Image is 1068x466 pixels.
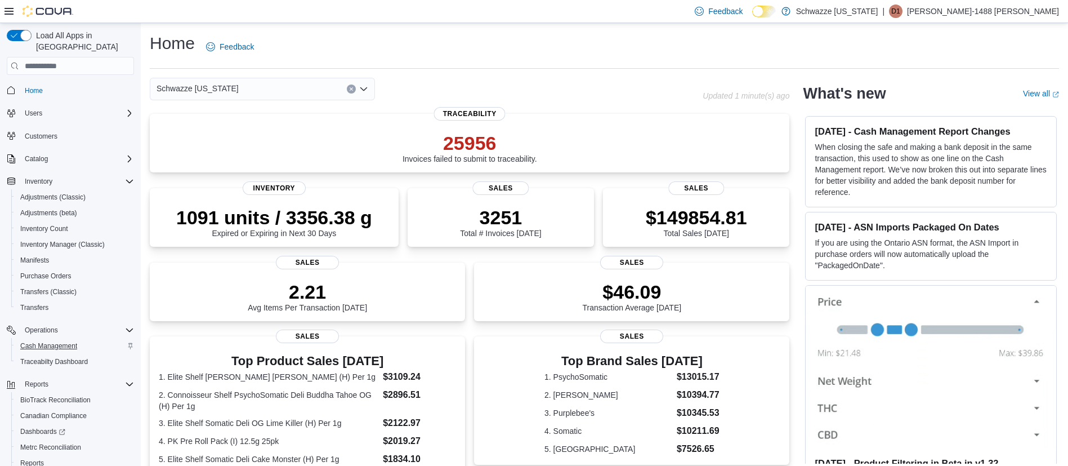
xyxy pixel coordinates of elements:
[677,388,720,402] dd: $10394.77
[544,425,672,437] dt: 4. Somatic
[16,206,82,220] a: Adjustments (beta)
[20,106,134,120] span: Users
[11,440,138,455] button: Metrc Reconciliation
[20,224,68,233] span: Inventory Count
[32,30,134,52] span: Load All Apps in [GEOGRAPHIC_DATA]
[276,256,339,269] span: Sales
[2,151,138,167] button: Catalog
[703,91,789,100] p: Updated 1 minute(s) ago
[16,238,109,251] a: Inventory Manager (Classic)
[403,132,537,163] div: Invoices failed to submit to traceability.
[159,454,378,465] dt: 5. Elite Shelf Somatic Deli Cake Monster (H) Per 1g
[583,281,682,303] p: $46.09
[677,424,720,438] dd: $10211.69
[20,341,77,350] span: Cash Management
[11,354,138,370] button: Traceabilty Dashboard
[20,378,134,391] span: Reports
[20,240,105,249] span: Inventory Manager (Classic)
[25,109,42,118] span: Users
[383,416,456,430] dd: $2122.97
[11,205,138,221] button: Adjustments (beta)
[2,376,138,392] button: Reports
[752,6,776,17] input: Dark Mode
[2,82,138,98] button: Home
[1052,91,1059,98] svg: External link
[677,406,720,420] dd: $10345.53
[20,83,134,97] span: Home
[20,323,62,337] button: Operations
[16,206,134,220] span: Adjustments (beta)
[383,434,456,448] dd: $2019.27
[815,126,1047,137] h3: [DATE] - Cash Management Report Changes
[708,6,743,17] span: Feedback
[16,269,76,283] a: Purchase Orders
[20,106,47,120] button: Users
[176,206,372,229] p: 1091 units / 3356.38 g
[25,154,48,163] span: Catalog
[276,330,339,343] span: Sales
[20,303,48,312] span: Transfers
[16,254,134,267] span: Manifests
[434,107,506,121] span: Traceability
[347,85,356,94] button: Clear input
[220,41,254,52] span: Feedback
[20,152,52,166] button: Catalog
[16,441,86,454] a: Metrc Reconciliation
[882,5,884,18] p: |
[159,418,378,429] dt: 3. Elite Shelf Somatic Deli OG Lime Killer (H) Per 1g
[2,128,138,144] button: Customers
[600,256,663,269] span: Sales
[16,393,95,407] a: BioTrack Reconciliation
[16,285,81,299] a: Transfers (Classic)
[159,371,378,383] dt: 1. Elite Shelf [PERSON_NAME] [PERSON_NAME] (H) Per 1g
[20,443,81,452] span: Metrc Reconciliation
[891,5,900,18] span: D1
[16,222,73,236] a: Inventory Count
[460,206,541,238] div: Total # Invoices [DATE]
[677,442,720,456] dd: $7526.65
[11,189,138,205] button: Adjustments (Classic)
[473,181,529,195] span: Sales
[16,409,134,423] span: Canadian Compliance
[176,206,372,238] div: Expired or Expiring in Next 30 Days
[16,425,70,438] a: Dashboards
[16,254,53,267] a: Manifests
[460,206,541,229] p: 3251
[16,238,134,251] span: Inventory Manager (Classic)
[752,17,753,18] span: Dark Mode
[25,177,52,186] span: Inventory
[11,424,138,440] a: Dashboards
[150,32,195,55] h1: Home
[20,193,86,202] span: Adjustments (Classic)
[11,338,138,354] button: Cash Management
[544,389,672,401] dt: 2. [PERSON_NAME]
[383,388,456,402] dd: $2896.51
[907,5,1059,18] p: [PERSON_NAME]-1488 [PERSON_NAME]
[16,409,91,423] a: Canadian Compliance
[25,380,48,389] span: Reports
[677,370,720,384] dd: $13015.17
[202,35,258,58] a: Feedback
[159,354,456,368] h3: Top Product Sales [DATE]
[20,272,72,281] span: Purchase Orders
[20,256,49,265] span: Manifests
[157,82,239,95] span: Schwazze [US_STATE]
[20,175,57,188] button: Inventory
[20,411,87,420] span: Canadian Compliance
[16,190,90,204] a: Adjustments (Classic)
[383,452,456,466] dd: $1834.10
[23,6,73,17] img: Cova
[11,408,138,424] button: Canadian Compliance
[16,355,92,369] a: Traceabilty Dashboard
[646,206,747,238] div: Total Sales [DATE]
[16,339,82,353] a: Cash Management
[16,190,134,204] span: Adjustments (Classic)
[16,355,134,369] span: Traceabilty Dashboard
[11,252,138,268] button: Manifests
[20,323,134,337] span: Operations
[815,221,1047,233] h3: [DATE] - ASN Imports Packaged On Dates
[16,301,53,314] a: Transfers
[1023,89,1059,98] a: View allExternal link
[11,221,138,237] button: Inventory Count
[803,85,886,103] h2: What's new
